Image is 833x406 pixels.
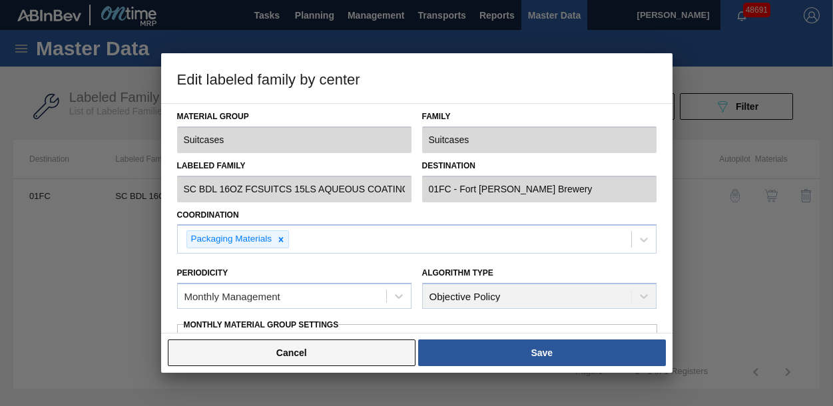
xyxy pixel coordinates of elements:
div: Packaging Materials [187,231,274,248]
button: Cancel [168,339,416,366]
label: Family [422,107,657,126]
label: Destination [422,156,657,176]
label: Material Group [177,107,412,126]
div: Monthly Management [184,291,280,302]
button: Save [418,339,665,366]
label: Coordination [177,210,239,220]
label: Periodicity [177,268,228,278]
label: Accept automatic load composition [182,333,347,349]
label: Labeled Family [177,156,412,176]
label: Algorithm Type [422,268,493,278]
h3: Edit labeled family by center [161,53,673,104]
span: Monthly Material Group Settings [184,320,339,329]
